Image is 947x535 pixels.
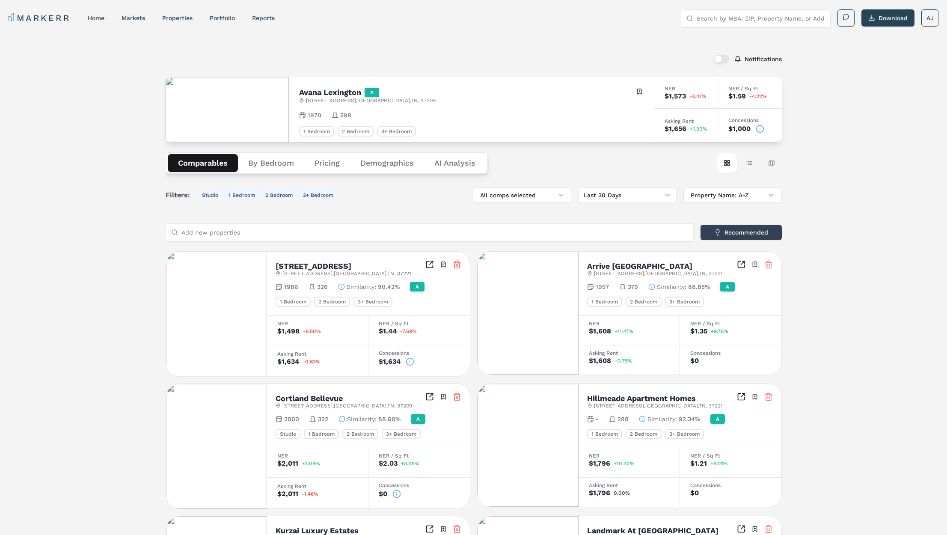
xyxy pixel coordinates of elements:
[379,321,460,326] div: NER / Sq Ft
[594,270,723,277] span: [STREET_ADDRESS] , [GEOGRAPHIC_DATA] , TN , 37221
[690,453,771,458] div: NER / Sq Ft
[589,490,610,496] div: $1,796
[589,351,669,356] div: Asking Rent
[276,395,343,402] h2: Cortland Bellevue
[424,154,486,172] button: AI Analysis
[665,93,686,100] div: $1,573
[589,483,669,488] div: Asking Rent
[665,297,704,307] div: 3+ Bedroom
[378,282,400,291] span: 90.42%
[262,190,296,200] button: 2 Bedroom
[347,415,377,423] span: Similarity :
[657,282,686,291] span: Similarity :
[690,357,699,364] div: $0
[252,15,275,21] a: reports
[626,429,662,439] div: 2 Bedroom
[277,460,298,467] div: $2,011
[665,119,707,124] div: Asking Rent
[284,415,299,423] span: 2000
[473,187,571,203] button: All comps selected
[308,111,321,119] span: 1970
[304,154,350,172] button: Pricing
[277,453,358,458] div: NER
[277,358,299,365] div: $1,634
[302,491,318,496] span: -1.46%
[628,282,638,291] span: 379
[745,56,782,62] label: Notifications
[302,461,320,466] span: +3.09%
[589,453,669,458] div: NER
[299,126,334,137] div: 1 Bedroom
[587,527,718,535] h2: Landmark At [GEOGRAPHIC_DATA]
[162,15,193,21] a: properties
[379,460,398,467] div: $2.03
[379,453,460,458] div: NER / Sq Ft
[277,328,300,335] div: $1,498
[276,527,359,535] h2: Kurzai Luxury Estates
[166,190,195,200] span: Filters:
[737,392,745,401] a: Inspect Comparables
[276,297,311,307] div: 1 Bedroom
[122,15,145,21] a: markets
[617,415,629,423] span: 288
[697,10,825,27] input: Search by MSA, ZIP, Property Name, or Address
[342,429,378,439] div: 2 Bedroom
[615,329,633,334] span: +11.47%
[277,484,358,489] div: Asking Rent
[596,282,609,291] span: 1957
[300,190,337,200] button: 3+ Bedroom
[306,97,436,104] span: [STREET_ADDRESS] , [GEOGRAPHIC_DATA] , TN , 37209
[614,490,630,496] span: 0.00%
[9,12,71,24] a: MARKERR
[589,357,611,364] div: $1,608
[737,525,745,533] a: Inspect Comparables
[338,126,374,137] div: 2 Bedroom
[720,282,735,291] div: A
[690,321,771,326] div: NER / Sq Ft
[690,328,707,335] div: $1.35
[647,415,677,423] span: Similarity :
[594,402,723,409] span: [STREET_ADDRESS] , [GEOGRAPHIC_DATA] , TN , 37221
[587,395,696,402] h2: Hillmeade Apartment Homes
[276,429,300,439] div: Studio
[88,15,104,21] a: home
[340,111,351,119] span: 598
[690,490,699,496] div: $0
[690,460,707,467] div: $1.21
[926,14,934,22] span: AJ
[749,94,767,99] span: -4.22%
[282,270,411,277] span: [STREET_ADDRESS] , [GEOGRAPHIC_DATA] , TN , 37221
[304,429,339,439] div: 1 Bedroom
[589,328,611,335] div: $1,608
[665,429,704,439] div: 3+ Bedroom
[317,282,328,291] span: 326
[353,297,392,307] div: 3+ Bedroom
[689,94,707,99] span: -3.47%
[379,328,397,335] div: $1.44
[728,93,746,100] div: $1.59
[587,429,622,439] div: 1 Bedroom
[282,402,412,409] span: [STREET_ADDRESS] , [GEOGRAPHIC_DATA] , TN , 37209
[710,414,725,424] div: A
[425,260,434,269] a: Inspect Comparables
[303,329,321,334] span: -8.60%
[711,329,728,334] span: +9.76%
[596,415,599,423] span: -
[379,490,387,497] div: $0
[861,9,914,27] button: Download
[225,190,258,200] button: 1 Bedroom
[314,297,350,307] div: 2 Bedroom
[210,15,235,21] a: Portfolio
[690,351,771,356] div: Concessions
[679,415,700,423] span: 92.34%
[589,460,610,467] div: $1,796
[665,86,707,91] div: NER
[615,358,632,363] span: +0.75%
[168,154,238,172] button: Comparables
[921,9,938,27] button: AJ
[614,461,635,466] span: +10.30%
[587,262,692,270] h2: Arrive [GEOGRAPHIC_DATA]
[276,262,351,270] h2: [STREET_ADDRESS]
[728,86,772,91] div: NER / Sq Ft
[379,351,460,356] div: Concessions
